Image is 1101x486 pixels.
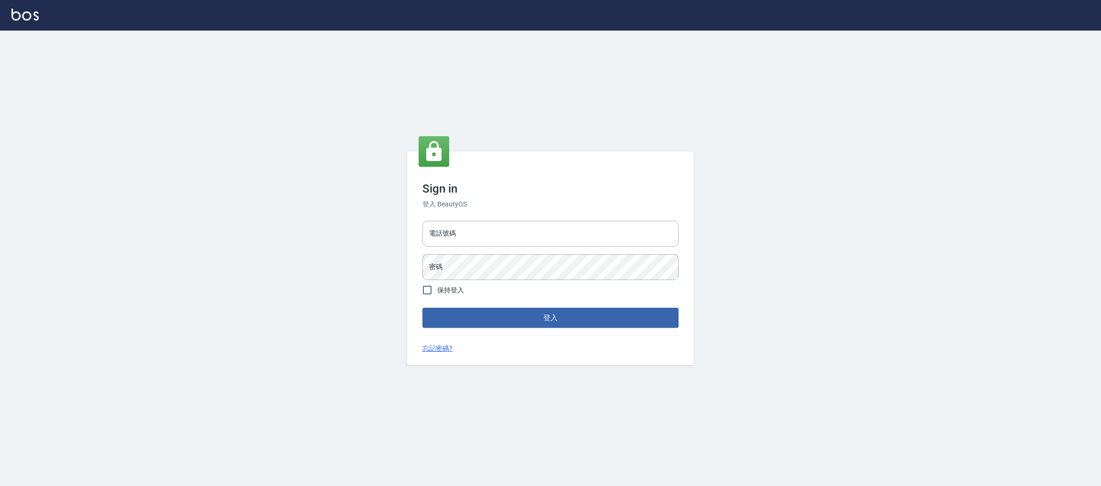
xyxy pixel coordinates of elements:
[422,182,679,195] h3: Sign in
[422,308,679,328] button: 登入
[422,199,679,209] h6: 登入 BeautyOS
[11,9,39,21] img: Logo
[422,344,453,354] a: 忘記密碼?
[437,285,464,295] span: 保持登入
